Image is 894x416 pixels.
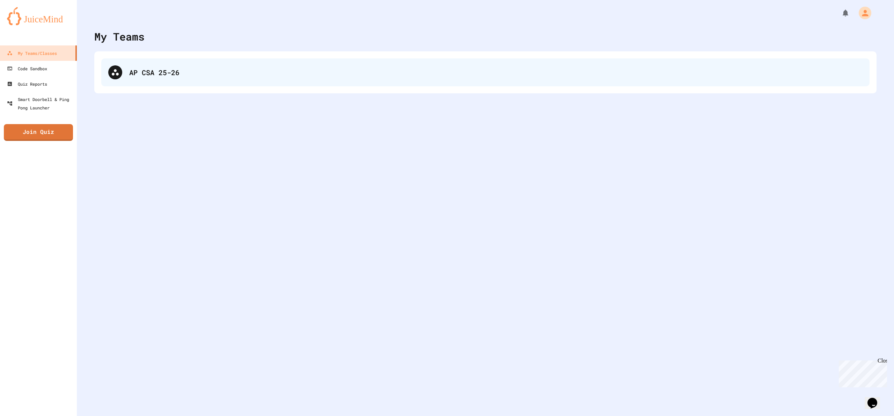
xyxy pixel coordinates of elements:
div: My Account [851,5,873,21]
div: My Teams/Classes [7,49,57,57]
img: logo-orange.svg [7,7,70,25]
div: AP CSA 25-26 [129,67,863,78]
div: Smart Doorbell & Ping Pong Launcher [7,95,74,112]
div: Quiz Reports [7,80,47,88]
div: AP CSA 25-26 [101,58,870,86]
div: Code Sandbox [7,64,47,73]
div: Chat with us now!Close [3,3,48,44]
iframe: chat widget [865,388,887,409]
div: My Teams [94,29,145,44]
a: Join Quiz [4,124,73,141]
iframe: chat widget [836,358,887,387]
div: My Notifications [828,7,851,19]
